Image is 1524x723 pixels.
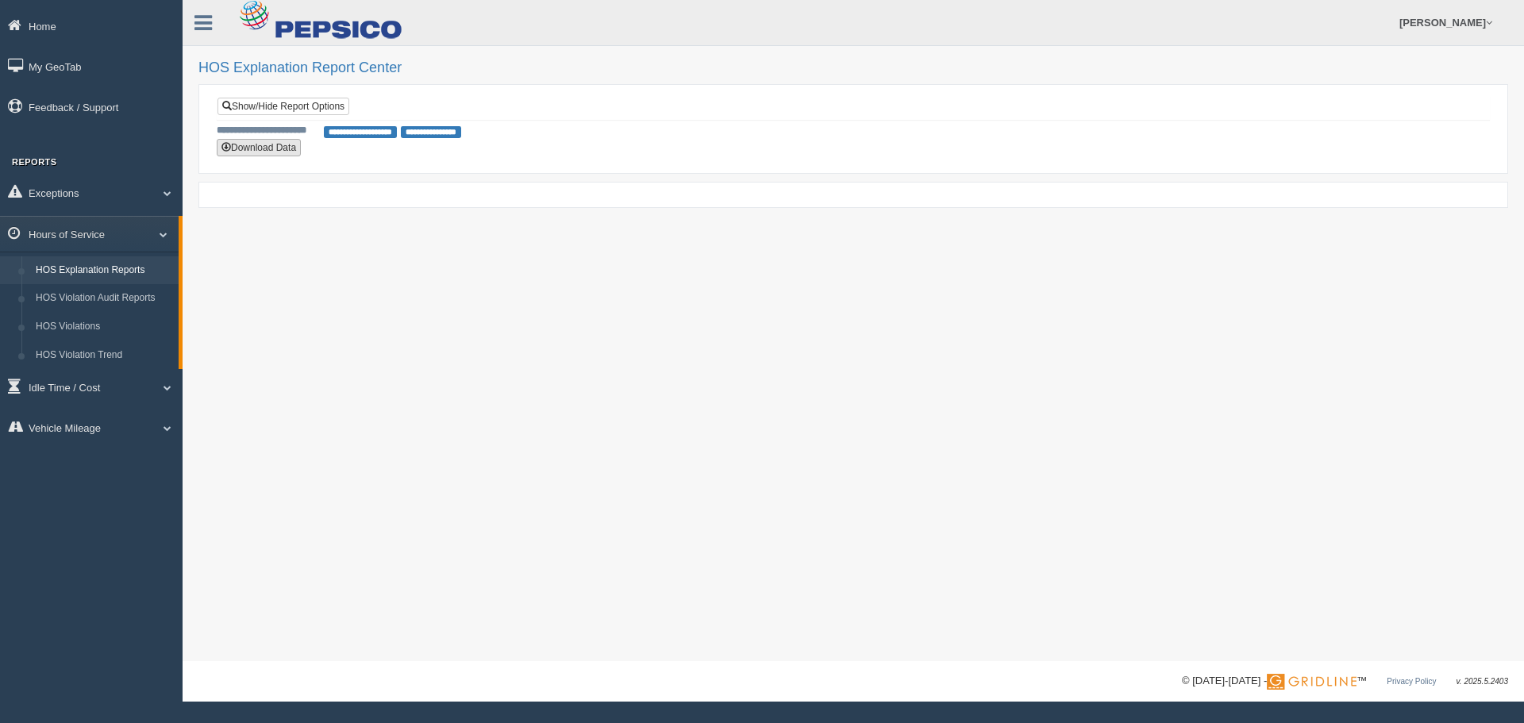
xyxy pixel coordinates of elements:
a: HOS Violation Audit Reports [29,284,179,313]
a: Show/Hide Report Options [217,98,349,115]
button: Download Data [217,139,301,156]
div: © [DATE]-[DATE] - ™ [1182,673,1508,690]
a: HOS Violations [29,313,179,341]
a: HOS Explanation Reports [29,256,179,285]
img: Gridline [1267,674,1357,690]
h2: HOS Explanation Report Center [198,60,1508,76]
span: v. 2025.5.2403 [1457,677,1508,686]
a: HOS Violation Trend [29,341,179,370]
a: Privacy Policy [1387,677,1436,686]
